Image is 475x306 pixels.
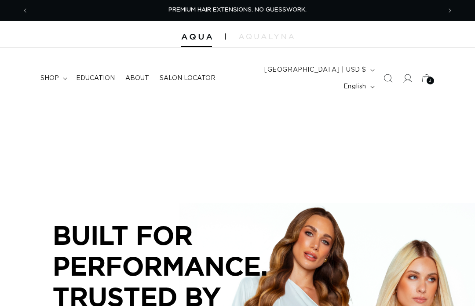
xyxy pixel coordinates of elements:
img: Aqua Hair Extensions [181,34,212,40]
button: [GEOGRAPHIC_DATA] | USD $ [259,62,378,78]
button: English [338,78,378,95]
a: Salon Locator [154,69,221,87]
summary: shop [35,69,71,87]
span: Education [76,74,115,82]
span: [GEOGRAPHIC_DATA] | USD $ [264,66,366,75]
a: Education [71,69,120,87]
button: Previous announcement [15,2,35,19]
span: Salon Locator [160,74,216,82]
span: 3 [429,77,432,84]
span: PREMIUM HAIR EXTENSIONS. NO GUESSWORK. [168,7,307,13]
button: Next announcement [440,2,460,19]
img: aqualyna.com [239,34,294,39]
summary: Search [378,69,398,88]
span: About [125,74,149,82]
span: shop [40,74,59,82]
span: English [343,82,366,91]
a: About [120,69,154,87]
